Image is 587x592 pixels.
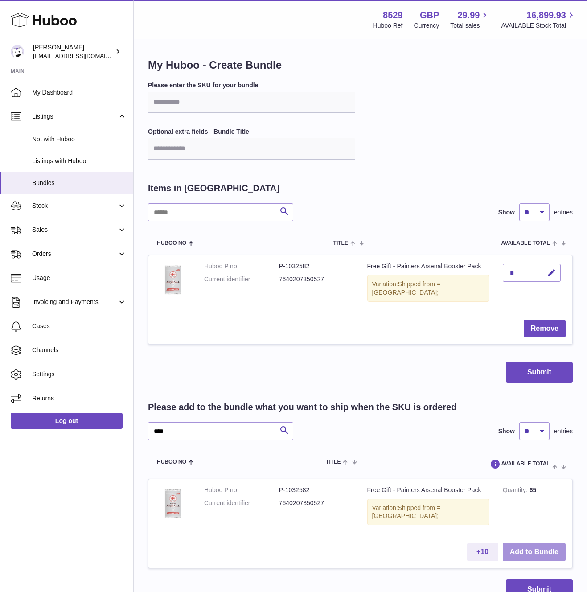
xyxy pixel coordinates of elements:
span: Bundles [32,179,127,187]
div: Huboo Ref [373,21,403,30]
span: Title [333,240,348,246]
span: Title [326,459,341,465]
img: Free Gift - Painters Arsenal Booster Pack [155,262,191,298]
h2: Items in [GEOGRAPHIC_DATA] [148,182,279,194]
dd: P-1032582 [279,486,354,494]
span: Shipped from = [GEOGRAPHIC_DATA]; [372,280,440,296]
span: AVAILABLE Total [487,458,550,469]
span: Settings [32,370,127,378]
td: Free Gift - Painters Arsenal Booster Pack [361,479,496,537]
a: 16,899.93 AVAILABLE Stock Total [501,9,576,30]
label: Show [498,427,515,436]
td: 65 [496,479,572,537]
span: Huboo no [157,240,186,246]
span: AVAILABLE Total [501,240,550,246]
span: [EMAIL_ADDRESS][DOMAIN_NAME] [33,52,131,59]
strong: Quantity [503,486,530,496]
button: Submit [506,362,573,383]
label: Show [498,208,515,217]
span: My Dashboard [32,88,127,97]
strong: GBP [420,9,439,21]
span: Listings with Huboo [32,157,127,165]
span: AVAILABLE Stock Total [501,21,576,30]
span: Usage [32,274,127,282]
span: Total sales [450,21,490,30]
dt: Current identifier [204,275,279,284]
h1: My Huboo - Create Bundle [148,58,573,72]
div: [PERSON_NAME] [33,43,113,60]
span: Stock [32,201,117,210]
dt: Huboo P no [204,262,279,271]
span: 16,899.93 [526,9,566,21]
span: Shipped from = [GEOGRAPHIC_DATA]; [372,504,440,520]
span: Listings [32,112,117,121]
a: Log out [11,413,123,429]
span: Invoicing and Payments [32,298,117,306]
div: Variation: [367,499,489,526]
dd: 7640207350527 [279,275,354,284]
dd: 7640207350527 [279,499,354,507]
span: Channels [32,346,127,354]
span: Cases [32,322,127,330]
img: admin@redgrass.ch [11,45,24,58]
strong: 8529 [383,9,403,21]
h2: Please add to the bundle what you want to ship when the SKU is ordered [148,401,456,413]
span: Not with Huboo [32,135,127,144]
span: entries [554,208,573,217]
button: +10 [467,543,498,561]
span: Orders [32,250,117,258]
a: 29.99 Total sales [450,9,490,30]
dt: Huboo P no [204,486,279,494]
td: Free Gift - Painters Arsenal Booster Pack [361,255,496,313]
span: Sales [32,226,117,234]
div: Variation: [367,275,489,302]
img: Free Gift - Painters Arsenal Booster Pack [155,486,191,522]
div: Currency [414,21,439,30]
button: Add to Bundle [503,543,566,561]
label: Optional extra fields - Bundle Title [148,127,355,136]
button: Remove [524,320,566,338]
span: Returns [32,394,127,403]
span: Huboo no [157,459,186,465]
dt: Current identifier [204,499,279,507]
span: entries [554,427,573,436]
dd: P-1032582 [279,262,354,271]
span: 29.99 [457,9,480,21]
label: Please enter the SKU for your bundle [148,81,355,90]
